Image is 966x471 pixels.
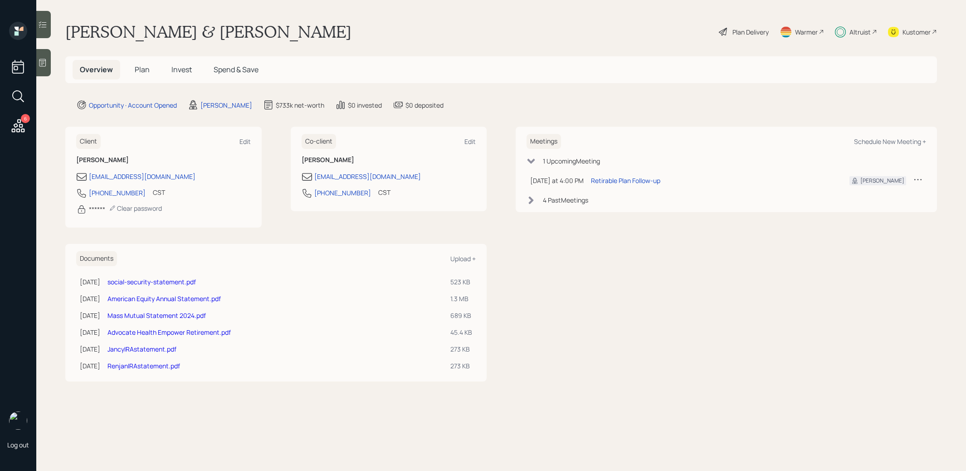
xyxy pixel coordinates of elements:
[89,100,177,110] div: Opportunity · Account Opened
[543,156,600,166] div: 1 Upcoming Meeting
[9,412,27,430] img: treva-nostdahl-headshot.png
[530,176,584,185] div: [DATE] at 4:00 PM
[76,156,251,164] h6: [PERSON_NAME]
[450,327,472,337] div: 45.4 KB
[89,188,146,198] div: [PHONE_NUMBER]
[732,27,769,37] div: Plan Delivery
[107,345,176,353] a: JancyIRAstatement.pdf
[80,64,113,74] span: Overview
[80,277,100,287] div: [DATE]
[107,362,180,370] a: RenjanIRAstatement.pdf
[860,177,904,185] div: [PERSON_NAME]
[854,137,926,146] div: Schedule New Meeting +
[80,361,100,371] div: [DATE]
[107,328,231,337] a: Advocate Health Empower Retirement.pdf
[302,134,336,149] h6: Co-client
[76,134,101,149] h6: Client
[239,137,251,146] div: Edit
[80,344,100,354] div: [DATE]
[135,64,150,74] span: Plan
[464,137,476,146] div: Edit
[378,188,390,197] div: CST
[302,156,476,164] h6: [PERSON_NAME]
[80,327,100,337] div: [DATE]
[450,311,472,320] div: 689 KB
[89,172,195,181] div: [EMAIL_ADDRESS][DOMAIN_NAME]
[450,277,472,287] div: 523 KB
[153,188,165,197] div: CST
[450,361,472,371] div: 273 KB
[591,176,660,185] div: Retirable Plan Follow-up
[214,64,259,74] span: Spend & Save
[107,311,206,320] a: Mass Mutual Statement 2024.pdf
[450,344,472,354] div: 273 KB
[405,100,444,110] div: $0 deposited
[348,100,382,110] div: $0 invested
[80,294,100,303] div: [DATE]
[450,254,476,263] div: Upload +
[314,172,421,181] div: [EMAIL_ADDRESS][DOMAIN_NAME]
[200,100,252,110] div: [PERSON_NAME]
[80,311,100,320] div: [DATE]
[450,294,472,303] div: 1.3 MB
[65,22,351,42] h1: [PERSON_NAME] & [PERSON_NAME]
[543,195,588,205] div: 4 Past Meeting s
[7,441,29,449] div: Log out
[276,100,324,110] div: $733k net-worth
[527,134,561,149] h6: Meetings
[107,278,196,286] a: social-security-statement.pdf
[109,204,162,213] div: Clear password
[21,114,30,123] div: 6
[76,251,117,266] h6: Documents
[314,188,371,198] div: [PHONE_NUMBER]
[795,27,818,37] div: Warmer
[171,64,192,74] span: Invest
[107,294,221,303] a: American Equity Annual Statement.pdf
[849,27,871,37] div: Altruist
[903,27,931,37] div: Kustomer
